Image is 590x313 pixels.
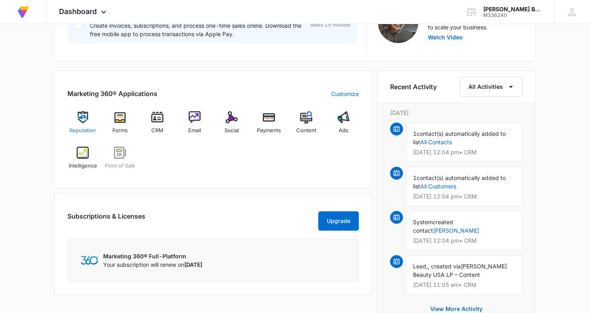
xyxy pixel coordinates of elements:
span: Reputation [69,127,96,135]
p: [DATE] [390,108,523,117]
span: Intelligence [69,162,97,170]
a: All Customers [420,183,456,190]
span: About 15 minutes [310,21,350,29]
span: created contact [413,219,453,234]
span: 1 [413,174,417,181]
button: Watch Video [428,35,463,40]
h2: Marketing 360® Applications [67,89,157,98]
a: Ads [328,111,359,140]
a: Customize [331,90,359,98]
a: Email [179,111,210,140]
span: Email [188,127,201,135]
a: Social [216,111,247,140]
h6: Recent Activity [390,82,437,92]
p: [DATE] 12:04 pm • CRM [413,238,516,243]
span: , created via [428,263,461,270]
span: Dashboard [59,7,97,16]
span: Point of Sale [105,162,135,170]
div: account id [483,12,542,18]
span: Payments [257,127,281,135]
a: [PERSON_NAME] [433,227,479,234]
button: Upgrade [318,211,359,231]
p: Marketing 360® Full-Platform [103,252,202,260]
a: Intelligence [67,147,98,176]
p: [DATE] 12:04 pm • CRM [413,194,516,199]
a: Payments [254,111,285,140]
h2: Subscriptions & Licenses [67,211,145,227]
div: account name [483,6,542,12]
span: CRM [151,127,163,135]
span: 1 [413,130,417,137]
span: Forms [112,127,128,135]
span: Social [224,127,239,135]
img: Marketing 360 Logo [81,256,98,264]
a: All Contacts [420,139,452,145]
span: System [413,219,433,225]
img: Volusion [16,5,31,19]
p: Create invoices, subscriptions, and process one-time sales online. Download the free mobile app t... [90,21,304,38]
a: Forms [105,111,136,140]
span: contact(s) automatically added to list [413,130,506,145]
p: Your subscription will renew on [103,260,202,269]
span: Ads [339,127,348,135]
span: Content [296,127,316,135]
p: [DATE] 12:04 pm • CRM [413,149,516,155]
button: All Activities [460,77,523,97]
a: Reputation [67,111,98,140]
span: contact(s) automatically added to list [413,174,506,190]
p: [DATE] 11:05 am • CRM [413,282,516,288]
a: Point of Sale [105,147,136,176]
span: [DATE] [184,261,202,268]
span: Lead, [413,263,428,270]
a: CRM [142,111,173,140]
a: Content [291,111,322,140]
